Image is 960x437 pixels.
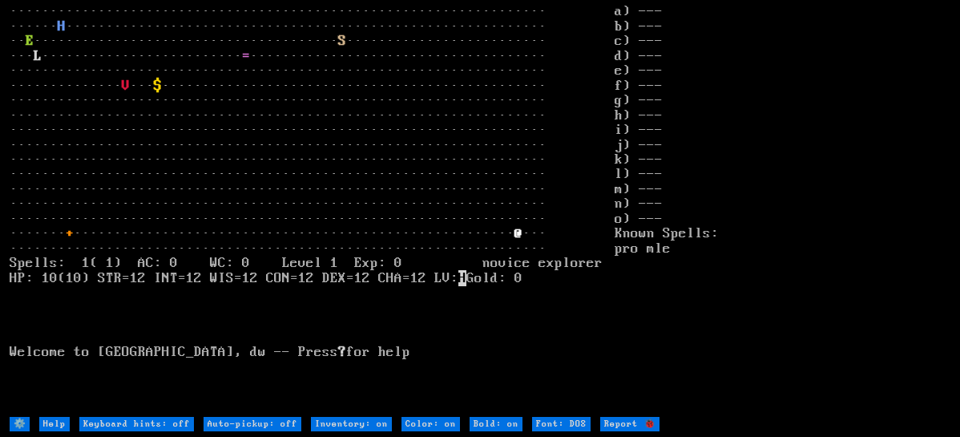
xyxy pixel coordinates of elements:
[458,270,466,286] mark: H
[39,417,70,431] input: Help
[470,417,522,431] input: Bold: on
[615,4,950,415] stats: a) --- b) --- c) --- d) --- e) --- f) --- g) --- h) --- i) --- j) --- k) --- l) --- m) --- n) ---...
[311,417,392,431] input: Inventory: on
[10,417,30,431] input: ⚙️
[66,225,74,241] font: +
[401,417,460,431] input: Color: on
[600,417,659,431] input: Report 🐞
[10,4,615,415] larn: ··································································· ······ ······················...
[26,33,34,49] font: E
[34,48,42,64] font: L
[79,417,194,431] input: Keyboard hints: off
[514,225,522,241] font: @
[58,18,66,34] font: H
[532,417,591,431] input: Font: DOS
[154,78,162,94] font: $
[338,33,346,49] font: S
[122,78,130,94] font: V
[242,48,250,64] font: =
[204,417,301,431] input: Auto-pickup: off
[338,344,346,360] b: ?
